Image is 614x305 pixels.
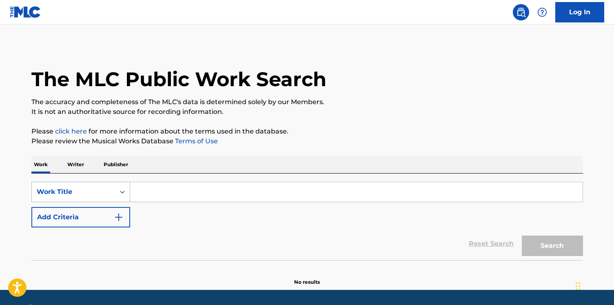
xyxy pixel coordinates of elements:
div: Work Title [37,187,110,197]
div: Widget chat [573,266,614,305]
h1: The MLC Public Work Search [31,67,326,91]
p: It is not an authoritative source for recording information. [31,107,583,117]
img: help [537,7,547,17]
img: search [516,7,526,17]
a: click here [55,127,87,135]
button: Add Criteria [31,207,130,227]
div: Help [534,4,550,20]
p: Writer [65,156,86,173]
p: Work [31,156,50,173]
a: Log In [555,2,604,22]
p: The accuracy and completeness of The MLC's data is determined solely by our Members. [31,97,583,107]
a: Terms of Use [173,137,218,145]
img: MLC Logo [10,6,41,18]
iframe: Chat Widget [573,266,614,305]
form: Search Form [31,182,583,260]
p: Publisher [101,156,131,173]
img: 9d2ae6d4665cec9f34b9.svg [114,212,124,222]
a: Public Search [513,4,529,20]
div: Trascina [576,274,581,298]
p: Please for more information about the terms used in the database. [31,127,583,136]
p: No results [294,269,320,286]
p: Please review the Musical Works Database [31,136,583,146]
